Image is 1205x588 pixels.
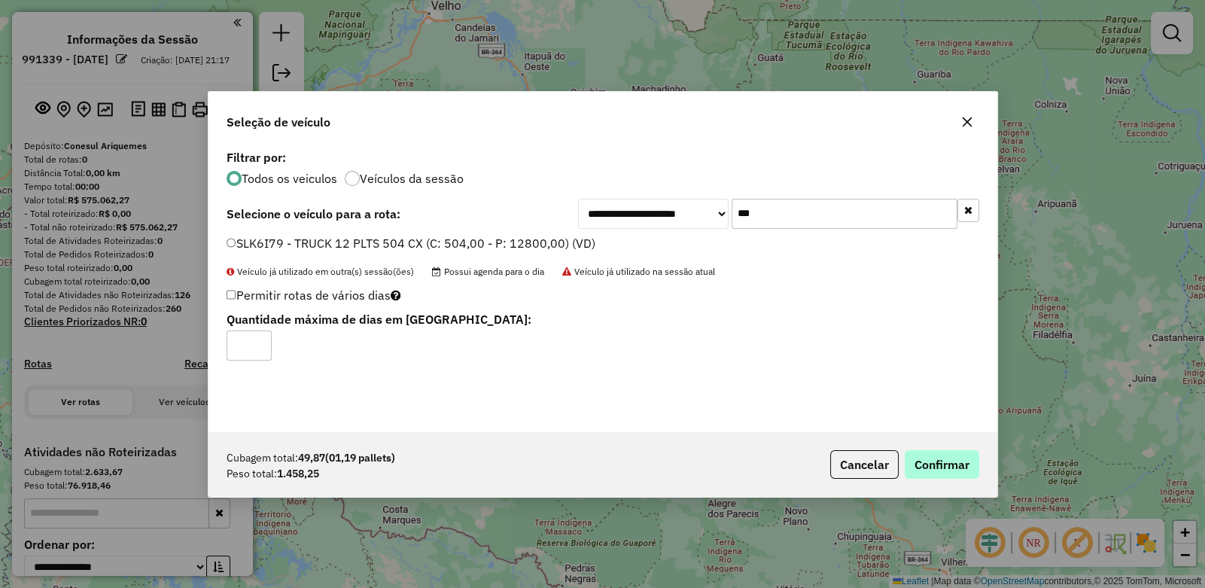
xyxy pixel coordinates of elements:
[227,466,277,482] span: Peso total:
[227,206,400,221] strong: Selecione o veículo para a rota:
[227,310,723,328] label: Quantidade máxima de dias em [GEOGRAPHIC_DATA]:
[830,450,899,479] button: Cancelar
[905,450,979,479] button: Confirmar
[227,238,236,248] input: SLK6I79 - TRUCK 12 PLTS 504 CX (C: 504,00 - P: 12800,00) (VD)
[360,172,464,184] label: Veículos da sessão
[227,234,595,252] label: SLK6I79 - TRUCK 12 PLTS 504 CX (C: 504,00 - P: 12800,00) (VD)
[227,290,236,300] input: Permitir rotas de vários dias
[242,172,337,184] label: Todos os veiculos
[432,266,544,277] span: Possui agenda para o dia
[562,266,715,277] span: Veículo já utilizado na sessão atual
[325,451,395,465] span: (01,19 pallets)
[277,466,319,482] strong: 1.458,25
[227,266,414,277] span: Veículo já utilizado em outra(s) sessão(ões)
[227,281,401,309] label: Permitir rotas de vários dias
[390,289,400,301] i: Selecione pelo menos um veículo
[227,148,979,166] label: Filtrar por:
[227,450,298,466] span: Cubagem total:
[227,113,330,131] span: Seleção de veículo
[298,450,395,466] strong: 49,87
